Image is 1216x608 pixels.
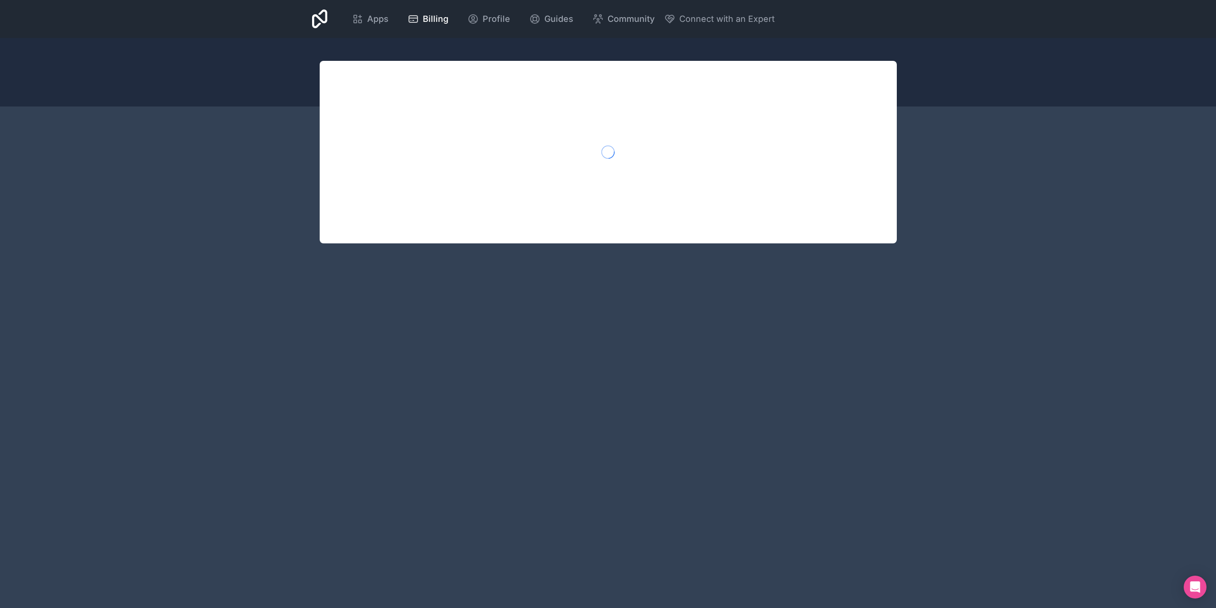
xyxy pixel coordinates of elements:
span: Billing [423,12,448,26]
span: Apps [367,12,389,26]
span: Connect with an Expert [679,12,775,26]
a: Apps [344,9,396,29]
span: Community [608,12,655,26]
div: Open Intercom Messenger [1184,576,1206,598]
span: Guides [544,12,573,26]
a: Guides [522,9,581,29]
a: Profile [460,9,518,29]
a: Billing [400,9,456,29]
button: Connect with an Expert [664,12,775,26]
a: Community [585,9,662,29]
span: Profile [483,12,510,26]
